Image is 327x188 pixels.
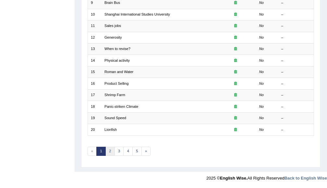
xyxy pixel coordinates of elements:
div: Exam occurring question [218,46,253,52]
a: Panic-striken Climate [104,105,138,108]
a: Back to English Wise [285,176,327,181]
div: Exam occurring question [218,104,253,109]
td: 20 [88,124,102,135]
span: « [88,147,97,156]
em: No [259,70,264,74]
a: Shanghai International Studies University [104,12,170,16]
div: Exam occurring question [218,35,253,40]
div: Exam occurring question [218,127,253,132]
div: Exam occurring question [218,0,253,6]
div: Exam occurring question [218,12,253,17]
div: – [281,104,311,109]
td: 14 [88,55,102,66]
em: No [259,81,264,85]
em: No [259,58,264,62]
a: Lionfish [104,128,117,132]
td: 17 [88,89,102,101]
a: Shrimp Farm [104,93,125,97]
em: No [259,93,264,97]
div: – [281,69,311,75]
div: Exam occurring question [218,116,253,121]
div: – [281,127,311,132]
a: 1 [96,147,106,156]
a: 5 [132,147,142,156]
div: Exam occurring question [218,81,253,86]
td: 19 [88,112,102,124]
a: Product Selling [104,81,128,85]
div: – [281,93,311,98]
td: 10 [88,9,102,20]
div: Exam occurring question [218,93,253,98]
a: 4 [123,147,133,156]
em: No [259,24,264,28]
em: No [259,35,264,39]
em: No [259,47,264,51]
a: Generosity [104,35,122,39]
td: 12 [88,32,102,43]
div: 2025 © All Rights Reserved [206,172,327,181]
div: Exam occurring question [218,23,253,29]
td: 13 [88,44,102,55]
a: When to revise? [104,47,130,51]
a: Roman and Water [104,70,133,74]
em: No [259,1,264,5]
em: No [259,12,264,16]
a: 2 [105,147,115,156]
a: Physical activity [104,58,130,62]
div: – [281,23,311,29]
div: – [281,35,311,40]
div: – [281,46,311,52]
td: 15 [88,66,102,78]
em: No [259,128,264,132]
div: – [281,12,311,17]
a: » [141,147,151,156]
div: – [281,58,311,63]
a: Sound Speed [104,116,126,120]
a: Brain Bus [104,1,120,5]
em: No [259,116,264,120]
div: – [281,0,311,6]
td: 18 [88,101,102,112]
td: 11 [88,20,102,32]
a: Sales jobs [104,24,121,28]
td: 16 [88,78,102,89]
strong: English Wise. [220,176,247,181]
div: – [281,116,311,121]
div: Exam occurring question [218,69,253,75]
em: No [259,105,264,108]
div: – [281,81,311,86]
div: Exam occurring question [218,58,253,63]
a: 3 [115,147,124,156]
